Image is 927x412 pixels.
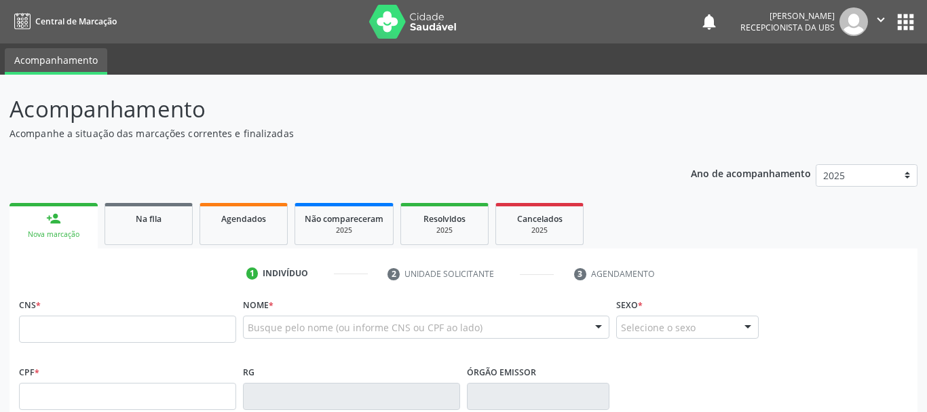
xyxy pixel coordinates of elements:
button: apps [894,10,917,34]
img: img [839,7,868,36]
span: Na fila [136,213,162,225]
span: Central de Marcação [35,16,117,27]
label: Órgão emissor [467,362,536,383]
a: Central de Marcação [10,10,117,33]
div: 2025 [411,225,478,236]
p: Acompanhamento [10,92,645,126]
a: Acompanhamento [5,48,107,75]
p: Acompanhe a situação das marcações correntes e finalizadas [10,126,645,141]
div: Nova marcação [19,229,88,240]
div: 2025 [305,225,383,236]
label: RG [243,362,254,383]
span: Recepcionista da UBS [740,22,835,33]
span: Selecione o sexo [621,320,696,335]
i:  [873,12,888,27]
div: person_add [46,211,61,226]
label: Nome [243,295,273,316]
div: Indivíduo [263,267,308,280]
span: Busque pelo nome (ou informe CNS ou CPF ao lado) [248,320,483,335]
span: Não compareceram [305,213,383,225]
label: CNS [19,295,41,316]
span: Resolvidos [423,213,466,225]
div: [PERSON_NAME] [740,10,835,22]
span: Cancelados [517,213,563,225]
button: notifications [700,12,719,31]
button:  [868,7,894,36]
div: 1 [246,267,259,280]
p: Ano de acompanhamento [691,164,811,181]
label: Sexo [616,295,643,316]
span: Agendados [221,213,266,225]
div: 2025 [506,225,573,236]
